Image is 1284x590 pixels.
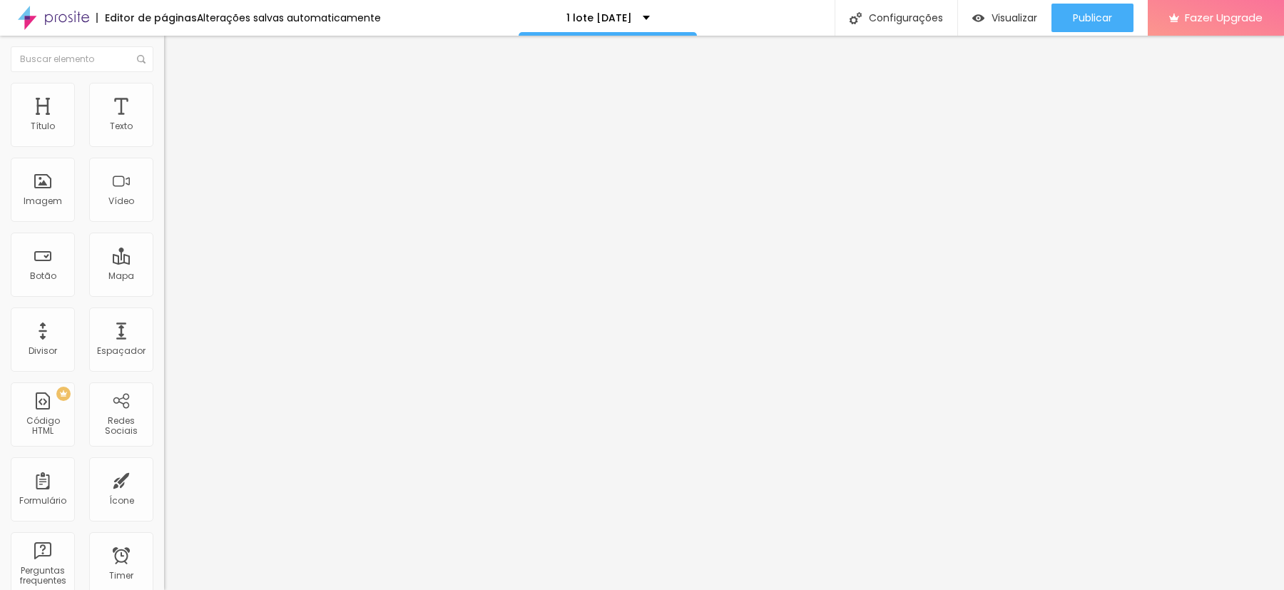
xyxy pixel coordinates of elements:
div: Vídeo [108,196,134,206]
div: Imagem [24,196,62,206]
img: Icone [137,55,146,63]
div: Código HTML [14,416,71,437]
div: Timer [109,571,133,581]
button: Visualizar [958,4,1051,32]
div: Alterações salvas automaticamente [197,13,381,23]
div: Texto [110,121,133,131]
img: Icone [850,12,862,24]
iframe: Editor [164,36,1284,590]
input: Buscar elemento [11,46,153,72]
span: Publicar [1073,12,1112,24]
span: Fazer Upgrade [1185,11,1263,24]
div: Espaçador [97,346,146,356]
img: view-1.svg [972,12,984,24]
div: Botão [30,271,56,281]
div: Ícone [109,496,134,506]
div: Editor de páginas [96,13,197,23]
div: Título [31,121,55,131]
div: Formulário [19,496,66,506]
span: Visualizar [992,12,1037,24]
div: Mapa [108,271,134,281]
button: Publicar [1051,4,1133,32]
div: Redes Sociais [93,416,149,437]
p: 1 lote [DATE] [566,13,632,23]
div: Divisor [29,346,57,356]
div: Perguntas frequentes [14,566,71,586]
